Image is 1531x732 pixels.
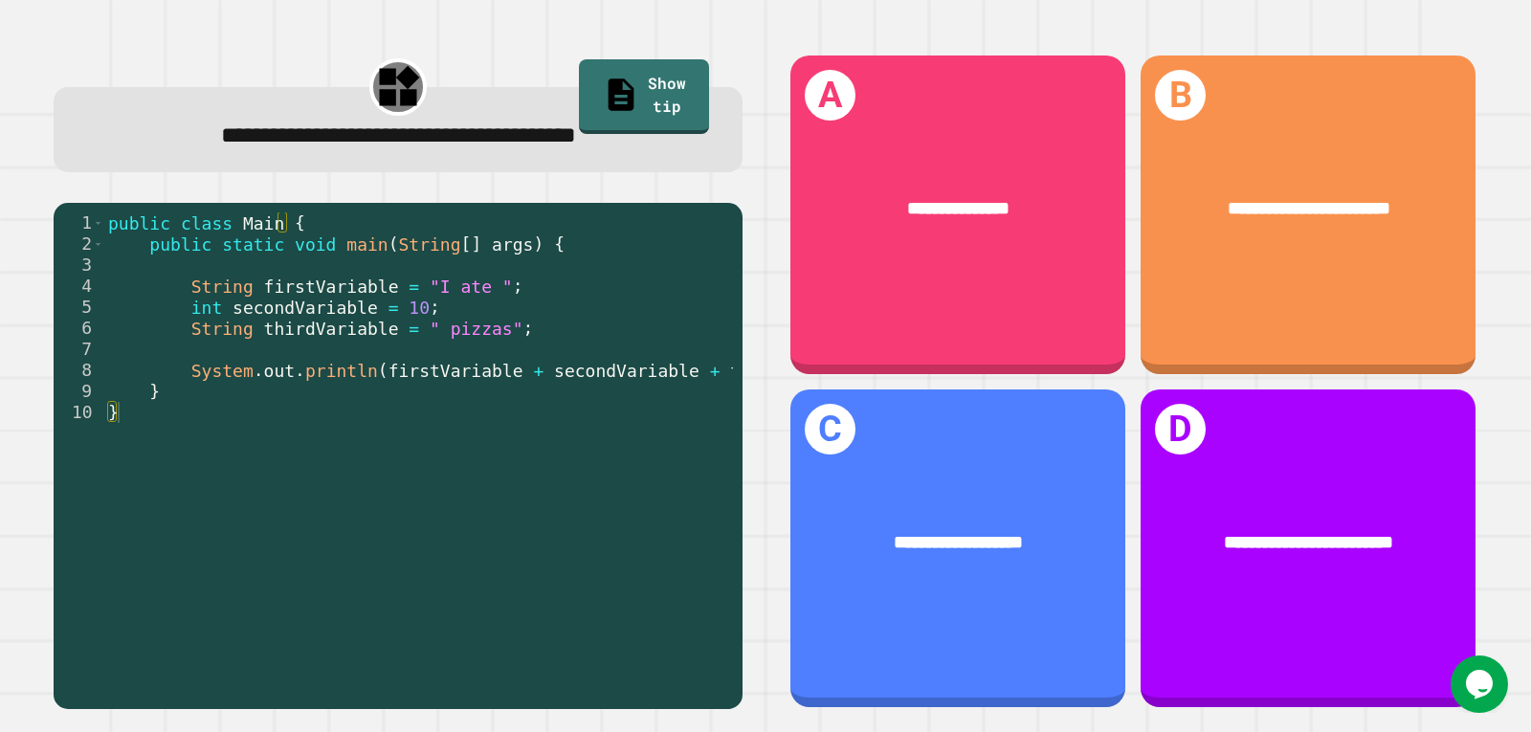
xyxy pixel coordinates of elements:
div: 10 [54,402,104,423]
div: 7 [54,339,104,360]
span: Toggle code folding, rows 1 through 10 [93,212,103,233]
span: Toggle code folding, rows 2 through 9 [93,233,103,255]
div: 1 [54,212,104,233]
div: 9 [54,381,104,402]
div: 4 [54,276,104,297]
h1: A [805,70,855,121]
div: 2 [54,233,104,255]
h1: D [1155,404,1206,455]
a: Show tip [579,59,709,134]
div: 8 [54,360,104,381]
iframe: chat widget [1451,655,1512,713]
div: 3 [54,255,104,276]
h1: B [1155,70,1206,121]
div: 6 [54,318,104,339]
h1: C [805,404,855,455]
div: 5 [54,297,104,318]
